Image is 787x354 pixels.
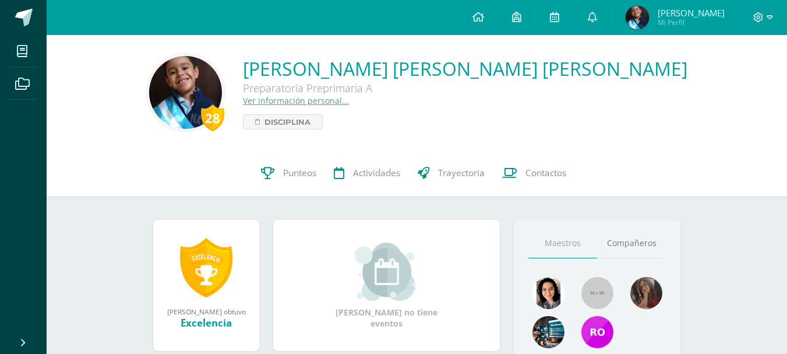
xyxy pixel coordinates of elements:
img: 0ece7a42d93e0ff16f1af990cc121f6b.png [149,56,222,129]
span: Contactos [525,167,566,179]
span: Actividades [353,167,400,179]
img: e9c8ee63d948accc6783747252b4c3df.png [532,277,564,309]
span: [PERSON_NAME] [658,7,725,19]
div: 28 [201,104,224,131]
span: Trayectoria [438,167,485,179]
div: [PERSON_NAME] obtuvo [165,307,248,316]
span: Punteos [283,167,316,179]
a: Maestros [528,229,597,258]
div: Preparatoria Preprimaria A [243,81,592,95]
div: Excelencia [165,316,248,330]
a: Punteos [252,150,325,197]
a: Trayectoria [409,150,493,197]
img: 7161e54584adad6e3f87d6bfd0058c6e.png [626,6,649,29]
span: Mi Perfil [658,17,725,27]
img: 6719bbf75b935729a37398d1bd0b0711.png [581,316,613,348]
div: [PERSON_NAME] no tiene eventos [329,243,445,329]
img: 37fe3ee38833a6adb74bf76fd42a3bf6.png [630,277,662,309]
a: Compañeros [597,229,666,258]
a: Actividades [325,150,409,197]
img: 55x55 [581,277,613,309]
img: event_small.png [355,243,418,301]
a: Ver información personal... [243,95,349,106]
a: Contactos [493,150,575,197]
img: 855e41caca19997153bb2d8696b63df4.png [532,316,564,348]
a: Disciplina [243,114,323,129]
a: [PERSON_NAME] [PERSON_NAME] [PERSON_NAME] [243,56,687,81]
span: Disciplina [264,115,310,129]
